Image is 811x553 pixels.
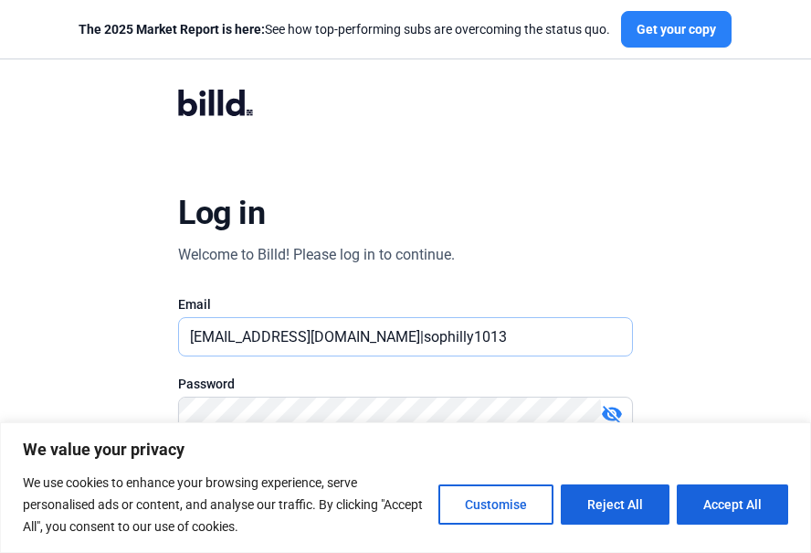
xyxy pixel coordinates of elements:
[178,244,455,266] div: Welcome to Billd! Please log in to continue.
[677,484,788,525] button: Accept All
[79,20,610,38] div: See how top-performing subs are overcoming the status quo.
[79,22,265,37] span: The 2025 Market Report is here:
[601,403,623,425] mat-icon: visibility_off
[23,439,788,461] p: We value your privacy
[561,484,669,525] button: Reject All
[438,484,553,525] button: Customise
[621,11,732,48] button: Get your copy
[178,295,632,314] div: Email
[178,375,632,393] div: Password
[23,472,425,537] p: We use cookies to enhance your browsing experience, serve personalised ads or content, and analys...
[178,193,265,233] div: Log in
